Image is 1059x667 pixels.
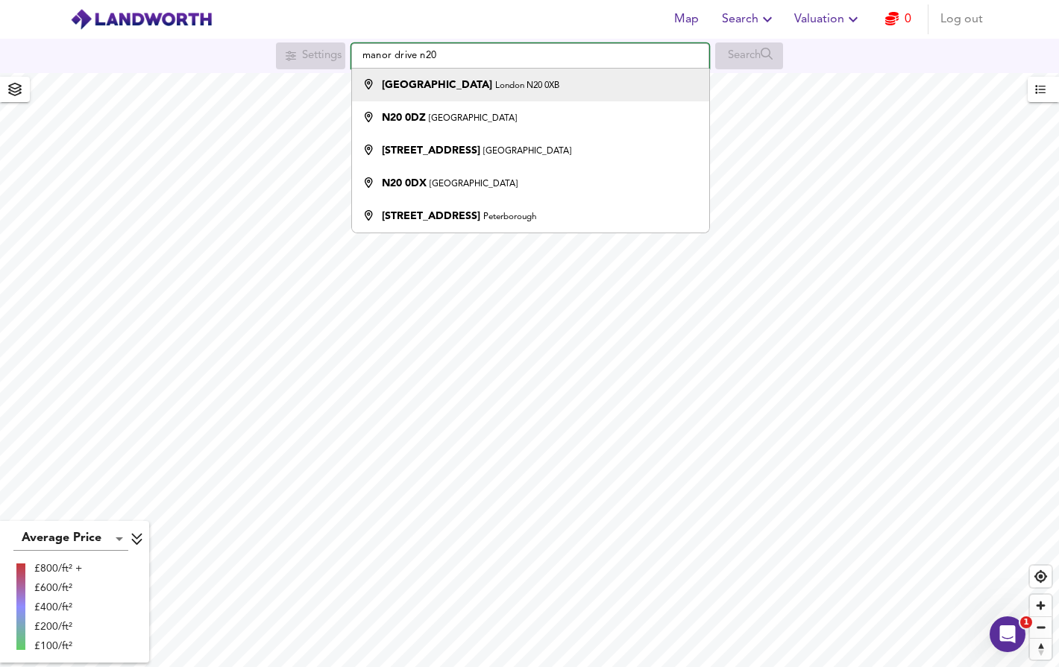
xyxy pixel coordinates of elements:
[1030,639,1052,660] span: Reset bearing to north
[351,43,709,69] input: Enter a location...
[788,4,868,34] button: Valuation
[382,178,427,189] strong: N20 0DX
[1020,616,1032,628] span: 1
[662,4,710,34] button: Map
[1030,638,1052,660] button: Reset bearing to north
[1030,566,1052,587] button: Find my location
[483,147,571,156] small: [GEOGRAPHIC_DATA]
[429,114,517,123] small: [GEOGRAPHIC_DATA]
[934,4,989,34] button: Log out
[1030,595,1052,616] button: Zoom in
[70,8,213,31] img: logo
[722,9,776,30] span: Search
[34,639,82,654] div: £100/ft²
[382,211,480,221] strong: [STREET_ADDRESS]
[382,80,492,90] strong: [GEOGRAPHIC_DATA]
[1030,616,1052,638] button: Zoom out
[34,561,82,576] div: £800/ft² +
[276,42,345,69] div: Search for a location first or explore the map
[794,9,862,30] span: Valuation
[382,113,426,123] strong: N20 0DZ
[483,212,536,221] small: Peterborough
[715,42,783,69] div: Search for a location first or explore the map
[940,9,983,30] span: Log out
[13,527,128,551] div: Average Price
[495,81,559,90] small: London N20 0XB
[34,600,82,615] div: £400/ft²
[668,9,704,30] span: Map
[34,581,82,595] div: £600/ft²
[885,9,911,30] a: 0
[382,145,480,156] strong: [STREET_ADDRESS]
[874,4,922,34] button: 0
[430,180,518,189] small: [GEOGRAPHIC_DATA]
[34,619,82,634] div: £200/ft²
[990,616,1025,652] iframe: Intercom live chat
[716,4,782,34] button: Search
